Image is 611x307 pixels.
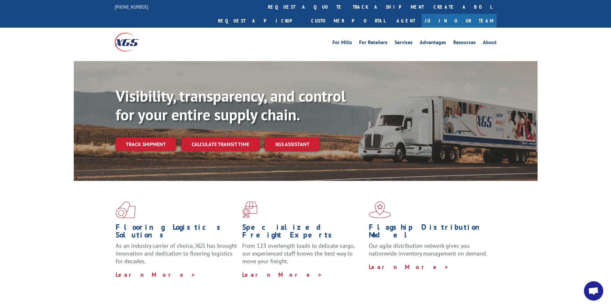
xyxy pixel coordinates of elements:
[116,137,176,151] a: Track shipment
[242,271,322,278] a: Learn More >
[332,40,352,47] a: For Mills
[116,201,136,218] img: xgs-icon-total-supply-chain-intelligence-red
[115,4,148,10] a: [PHONE_NUMBER]
[242,201,257,218] img: xgs-icon-focused-on-flooring-red
[422,14,497,28] a: Join Our Team
[181,137,260,151] a: Calculate transit time
[306,14,390,28] a: Customer Portal
[213,14,306,28] a: Request a pickup
[369,242,487,257] span: Our agile distribution network gives you nationwide inventory management on demand.
[359,40,387,47] a: For Retailers
[265,137,320,151] a: XGS ASSISTANT
[584,281,603,301] a: Open chat
[395,40,413,47] a: Services
[420,40,446,47] a: Advantages
[453,40,476,47] a: Resources
[116,242,237,265] span: As an industry carrier of choice, XGS has brought innovation and dedication to flooring logistics...
[369,223,491,242] h1: Flagship Distribution Model
[369,201,391,218] img: xgs-icon-flagship-distribution-model-red
[242,223,364,242] h1: Specialized Freight Experts
[116,223,237,242] h1: Flooring Logistics Solutions
[116,271,196,278] a: Learn More >
[116,86,346,125] b: Visibility, transparency, and control for your entire supply chain.
[242,242,364,271] p: From 123 overlength loads to delicate cargo, our experienced staff knows the best way to move you...
[369,263,449,271] a: Learn More >
[483,40,497,47] a: About
[390,14,422,28] a: Agent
